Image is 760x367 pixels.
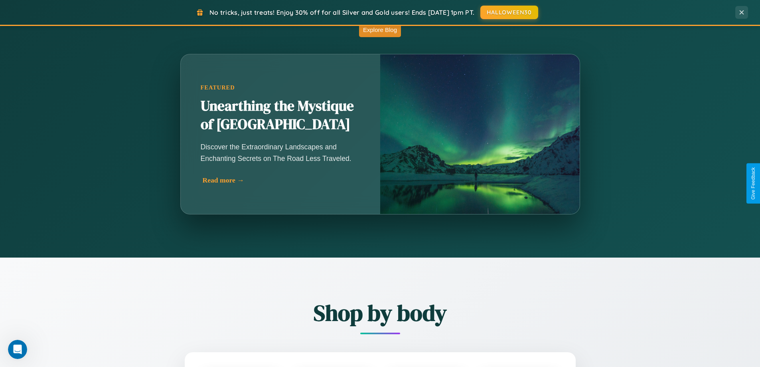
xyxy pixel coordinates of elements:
[203,176,362,184] div: Read more →
[209,8,474,16] span: No tricks, just treats! Enjoy 30% off for all Silver and Gold users! Ends [DATE] 1pm PT.
[201,97,360,134] h2: Unearthing the Mystique of [GEOGRAPHIC_DATA]
[201,141,360,164] p: Discover the Extraordinary Landscapes and Enchanting Secrets on The Road Less Traveled.
[750,167,756,200] div: Give Feedback
[359,22,401,37] button: Explore Blog
[480,6,538,19] button: HALLOWEEN30
[141,298,620,328] h2: Shop by body
[8,340,27,359] iframe: Intercom live chat
[201,84,360,91] div: Featured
